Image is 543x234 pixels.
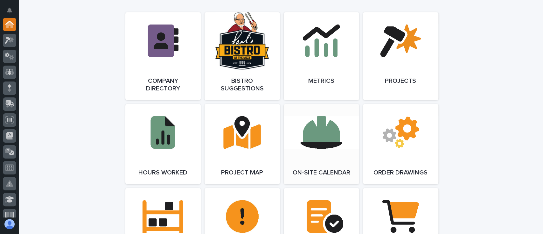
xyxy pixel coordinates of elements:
[125,12,201,100] a: Company Directory
[363,12,438,100] a: Projects
[205,12,280,100] a: Bistro Suggestions
[205,104,280,184] a: Project Map
[363,104,438,184] a: Order Drawings
[3,217,16,231] button: users-avatar
[125,104,201,184] a: Hours Worked
[284,12,359,100] a: Metrics
[284,104,359,184] a: On-Site Calendar
[3,4,16,17] button: Notifications
[8,8,16,18] div: Notifications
